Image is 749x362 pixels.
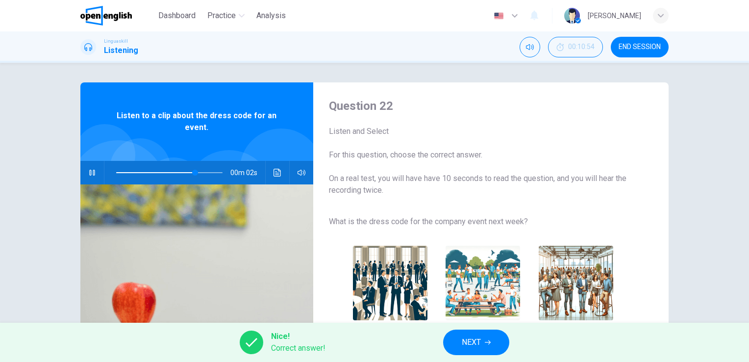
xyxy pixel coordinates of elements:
button: NEXT [443,330,509,355]
span: For this question, choose the correct answer. [329,149,637,161]
span: END SESSION [619,43,661,51]
button: Dashboard [154,7,200,25]
span: 00:10:54 [568,43,595,51]
span: Practice [207,10,236,22]
span: Correct answer! [271,342,325,354]
h4: Question 22 [329,98,637,114]
div: Mute [520,37,540,57]
div: Hide [548,37,603,57]
span: 00m 02s [230,161,265,184]
span: NEXT [462,336,481,349]
button: 00:10:54 [548,37,603,57]
span: Analysis [256,10,286,22]
h1: Listening [104,45,138,56]
span: Listen and Select [329,126,637,137]
img: Profile picture [564,8,580,24]
div: [PERSON_NAME] [588,10,641,22]
span: Listen to a clip about the dress code for an event. [112,110,281,133]
span: On a real test, you will have have 10 seconds to read the question, and you will hear the recordi... [329,173,637,196]
span: Linguaskill [104,38,128,45]
button: Click to see the audio transcription [270,161,285,184]
span: What is the dress code for the company event next week? [329,216,637,228]
button: Analysis [252,7,290,25]
img: en [493,12,505,20]
a: OpenEnglish logo [80,6,154,26]
span: Dashboard [158,10,196,22]
button: Practice [203,7,249,25]
span: Nice! [271,331,325,342]
button: END SESSION [611,37,669,57]
img: OpenEnglish logo [80,6,132,26]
